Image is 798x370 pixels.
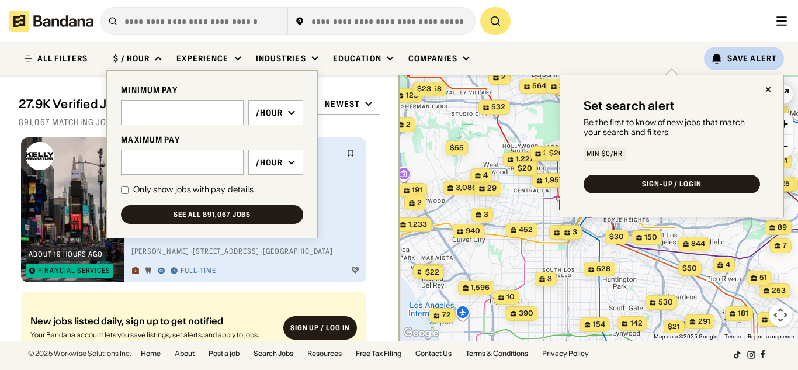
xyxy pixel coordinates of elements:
[113,53,150,64] div: $ / hour
[769,303,792,327] button: Map camera controls
[442,310,450,320] span: 72
[26,142,54,170] img: Kelly Wearstler logo
[779,156,787,166] span: 61
[38,267,110,274] div: Financial Services
[698,317,710,327] span: 291
[412,185,422,195] span: 191
[547,274,552,284] span: 3
[402,326,440,341] a: Open this area in Google Maps (opens a new window)
[175,350,195,357] a: About
[668,322,680,331] span: $21
[141,350,161,357] a: Home
[133,184,253,196] div: Only show jobs with pay details
[290,324,350,333] div: Sign up / Log in
[584,99,675,113] div: Set search alert
[176,53,228,64] div: Experience
[772,286,786,296] span: 253
[181,267,216,276] div: Full-time
[532,81,546,91] span: 564
[609,232,624,241] span: $30
[682,264,697,272] span: $50
[471,283,490,293] span: 1,596
[738,309,748,319] span: 181
[644,233,657,243] span: 150
[121,85,303,95] div: MINIMUM PAY
[9,11,93,32] img: Bandana logotype
[782,241,786,251] span: 7
[542,350,589,357] a: Privacy Policy
[131,247,359,257] div: [PERSON_NAME] · [STREET_ADDRESS] · [GEOGRAPHIC_DATA]
[584,117,760,137] div: Be the first to know of new jobs that match your search and filters:
[209,350,240,357] a: Post a job
[121,134,303,145] div: MAXIMUM PAY
[724,333,741,340] a: Terms (opens in new tab)
[356,350,401,357] a: Free Tax Filing
[727,53,777,64] div: Save Alert
[121,186,129,194] input: Only show jobs with pay details
[307,350,342,357] a: Resources
[519,225,533,235] span: 452
[518,164,532,172] span: $20
[425,268,439,276] span: $22
[30,331,274,340] div: Your Bandana account lets you save listings, set alerts, and apply to jobs.
[691,239,705,249] span: 844
[37,54,88,63] div: ALL FILTERS
[28,350,131,357] div: © 2025 Workwise Solutions Inc.
[642,181,702,188] div: SIGN-UP / LOGIN
[405,91,418,101] span: 129
[415,350,452,357] a: Contact Us
[333,53,381,64] div: Education
[775,179,789,188] span: $25
[19,134,380,341] div: grid
[256,157,283,168] div: /hour
[30,317,274,326] div: New jobs listed daily, sign up to get notified
[726,260,730,270] span: 4
[748,333,794,340] a: Report a map error
[449,143,463,152] span: $55
[518,309,533,319] span: 390
[484,210,488,220] span: 3
[417,84,431,93] span: $23
[19,97,232,111] div: 27.9K Verified Jobs
[174,211,251,218] div: See all 891,067 jobs
[465,226,480,236] span: 940
[406,120,411,130] span: 2
[515,154,533,164] span: 1,227
[19,117,380,127] div: 891,067 matching jobs on [DOMAIN_NAME]
[549,148,563,157] span: $26
[596,264,610,274] span: 528
[417,198,422,208] span: 2
[501,72,506,82] span: 2
[573,227,577,237] span: 3
[483,171,488,181] span: 4
[29,251,103,258] div: about 19 hours ago
[408,53,457,64] div: Companies
[254,350,293,357] a: Search Jobs
[491,102,505,112] span: 532
[256,53,306,64] div: Industries
[658,298,672,307] span: 530
[402,326,440,341] img: Google
[759,273,766,283] span: 51
[506,292,515,302] span: 10
[428,84,442,94] span: 458
[325,99,360,109] div: Newest
[456,183,477,193] span: 3,085
[487,184,497,193] span: 29
[778,223,787,233] span: 89
[654,333,717,340] span: Map data ©2025 Google
[543,148,548,158] span: 2
[592,320,605,330] span: 154
[256,108,283,118] div: /hour
[630,319,642,328] span: 142
[408,220,427,230] span: 1,233
[587,150,623,157] div: Min $0/hr
[544,175,563,185] span: 1,957
[466,350,528,357] a: Terms & Conditions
